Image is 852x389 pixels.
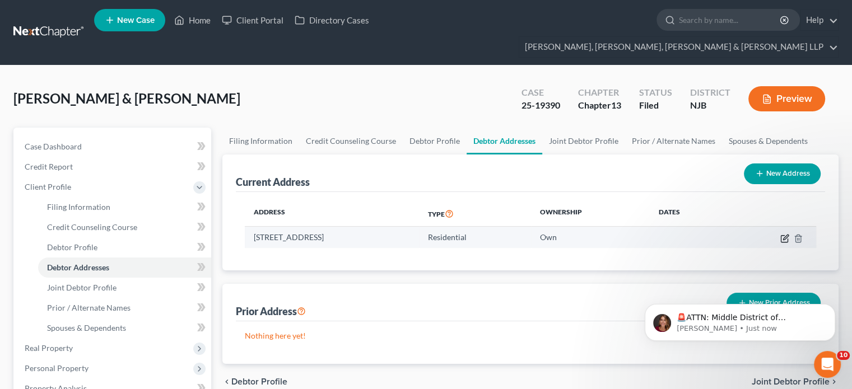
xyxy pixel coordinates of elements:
[236,175,310,189] div: Current Address
[222,128,299,154] a: Filing Information
[231,377,287,386] span: Debtor Profile
[47,202,110,212] span: Filing Information
[222,377,231,386] i: chevron_left
[16,157,211,177] a: Credit Report
[752,377,839,386] button: Joint Debtor Profile chevron_right
[245,227,419,248] td: [STREET_ADDRESS]
[38,217,211,237] a: Credit Counseling Course
[245,201,419,227] th: Address
[47,303,131,312] span: Prior / Alternate Names
[578,86,621,99] div: Chapter
[542,128,625,154] a: Joint Debtor Profile
[38,298,211,318] a: Prior / Alternate Names
[47,242,97,252] span: Debtor Profile
[578,99,621,112] div: Chapter
[650,201,728,227] th: Dates
[236,304,306,318] div: Prior Address
[25,182,71,191] span: Client Profile
[47,283,117,292] span: Joint Debtor Profile
[25,142,82,151] span: Case Dashboard
[522,99,560,112] div: 25-19390
[611,100,621,110] span: 13
[25,363,89,373] span: Personal Property
[690,99,730,112] div: NJB
[403,128,467,154] a: Debtor Profile
[679,10,781,30] input: Search by name...
[38,257,211,278] a: Debtor Addresses
[47,323,126,332] span: Spouses & Dependents
[38,237,211,257] a: Debtor Profile
[169,10,216,30] a: Home
[38,318,211,338] a: Spouses & Dependents
[117,16,155,25] span: New Case
[216,10,289,30] a: Client Portal
[837,351,850,360] span: 10
[522,86,560,99] div: Case
[13,90,240,106] span: [PERSON_NAME] & [PERSON_NAME]
[38,278,211,298] a: Joint Debtor Profile
[289,10,375,30] a: Directory Cases
[38,197,211,217] a: Filing Information
[25,162,73,171] span: Credit Report
[47,222,137,232] span: Credit Counseling Course
[519,37,838,57] a: [PERSON_NAME], [PERSON_NAME], [PERSON_NAME] & [PERSON_NAME] LLP
[419,201,531,227] th: Type
[25,343,73,353] span: Real Property
[814,351,841,378] iframe: Intercom live chat
[299,128,403,154] a: Credit Counseling Course
[639,99,672,112] div: Filed
[744,163,821,184] button: New Address
[16,137,211,157] a: Case Dashboard
[800,10,838,30] a: Help
[625,128,722,154] a: Prior / Alternate Names
[639,86,672,99] div: Status
[748,86,825,111] button: Preview
[245,330,816,341] p: Nothing here yet!
[722,128,814,154] a: Spouses & Dependents
[752,377,830,386] span: Joint Debtor Profile
[531,201,650,227] th: Ownership
[690,86,730,99] div: District
[531,227,650,248] td: Own
[628,280,852,359] iframe: Intercom notifications message
[47,263,109,272] span: Debtor Addresses
[467,128,542,154] a: Debtor Addresses
[830,377,839,386] i: chevron_right
[419,227,531,248] td: Residential
[222,377,287,386] button: chevron_left Debtor Profile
